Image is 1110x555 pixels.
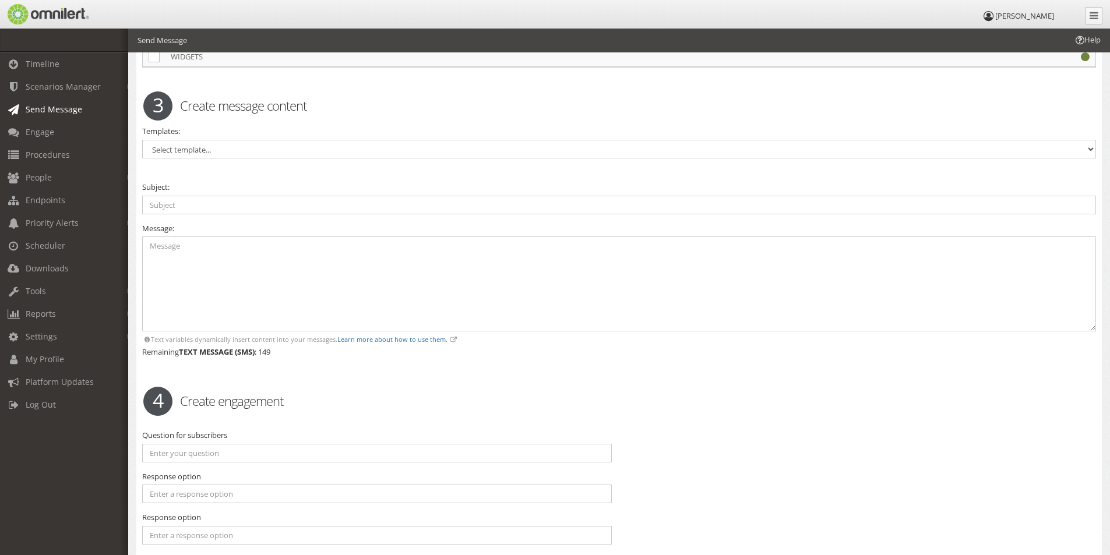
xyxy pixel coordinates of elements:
[142,335,1096,344] div: Text variables dynamically insert content into your messages.
[26,8,50,19] span: Help
[26,104,82,115] span: Send Message
[995,10,1054,21] span: [PERSON_NAME]
[26,217,79,228] span: Priority Alerts
[138,35,187,46] li: Send Message
[26,149,70,160] span: Procedures
[142,512,201,523] label: Response option
[142,182,170,193] label: Subject:
[142,430,227,441] label: Question for subscribers
[26,331,57,342] span: Settings
[26,172,52,183] span: People
[1074,34,1101,45] span: Help
[143,387,172,416] span: 4
[142,485,612,503] input: Enter a response option
[142,471,201,482] label: Response option
[142,347,256,357] span: Remaining :
[26,263,69,274] span: Downloads
[26,81,101,92] span: Scenarios Manager
[6,4,89,24] img: Omnilert
[258,347,270,357] span: 149
[135,392,1104,409] h2: Create engagement
[165,46,931,66] td: WIDGETS
[135,97,1104,114] h2: Create message content
[1085,7,1102,24] a: Collapse Menu
[26,58,59,69] span: Timeline
[26,399,56,410] span: Log Out
[142,126,180,137] label: Templates:
[26,126,54,137] span: Engage
[142,196,1096,214] input: Subject
[142,444,612,462] input: Enter your question
[26,376,94,387] span: Platform Updates
[26,285,46,296] span: Tools
[26,240,65,251] span: Scheduler
[1081,53,1090,61] i: Working properly.
[143,91,172,121] span: 3
[26,353,64,365] span: My Profile
[179,347,255,357] strong: TEXT MESSAGE (SMS)
[26,308,56,319] span: Reports
[26,195,65,206] span: Endpoints
[142,526,612,545] input: Enter a response option
[142,223,174,234] label: Message:
[337,335,447,344] a: Learn more about how to use them.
